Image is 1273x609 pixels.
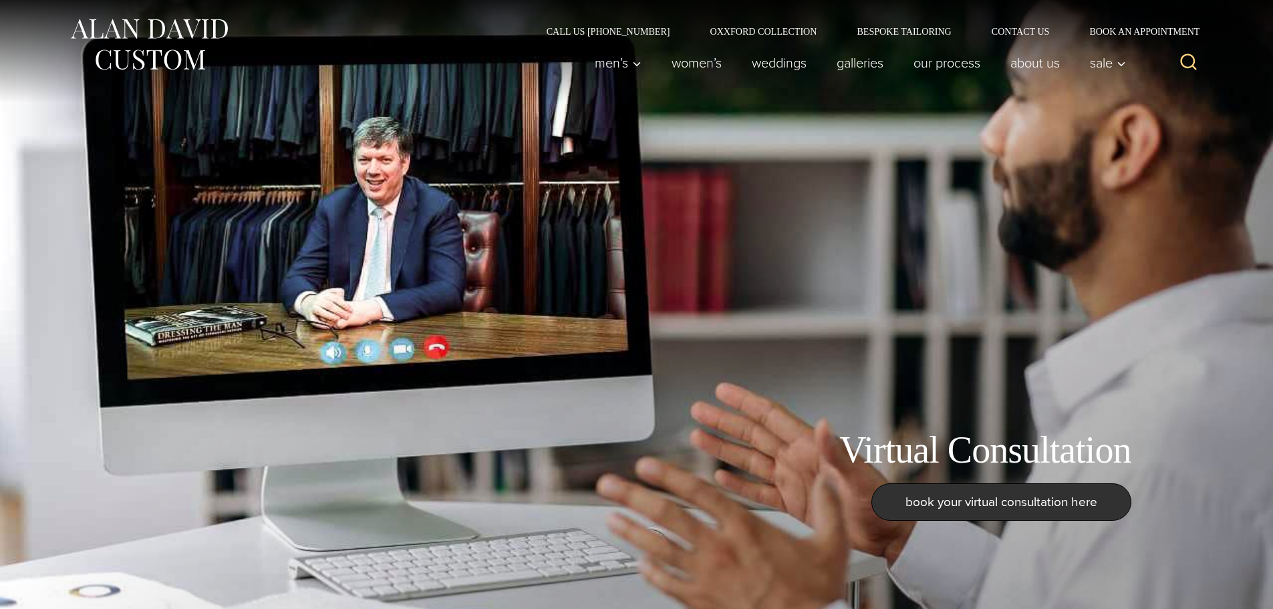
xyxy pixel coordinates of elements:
a: Oxxford Collection [690,27,837,36]
a: Our Process [898,49,995,76]
img: Alan David Custom [69,15,229,74]
span: book your virtual consultation here [905,492,1097,511]
h1: Virtual Consultation [839,428,1131,473]
a: weddings [736,49,821,76]
a: book your virtual consultation here [871,483,1131,521]
a: Women’s [656,49,736,76]
nav: Secondary Navigation [527,27,1205,36]
a: Contact Us [972,27,1070,36]
a: Call Us [PHONE_NUMBER] [527,27,690,36]
span: Men’s [595,56,642,70]
a: Book an Appointment [1069,27,1204,36]
a: About Us [995,49,1075,76]
nav: Primary Navigation [579,49,1133,76]
button: View Search Form [1173,47,1205,79]
a: Galleries [821,49,898,76]
a: Bespoke Tailoring [837,27,971,36]
span: Sale [1090,56,1126,70]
